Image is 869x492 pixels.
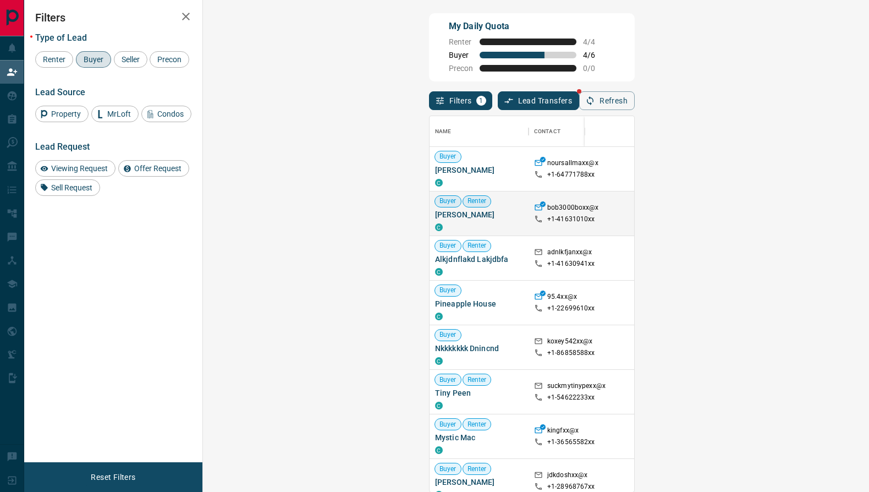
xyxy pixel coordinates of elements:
p: +1- 22699610xx [547,304,595,313]
span: 4 / 6 [583,51,607,59]
p: +1- 28968767xx [547,482,595,491]
span: Offer Request [130,164,185,173]
div: condos.ca [435,268,443,276]
div: Precon [150,51,189,68]
div: condos.ca [435,402,443,409]
span: Renter [463,241,491,250]
div: Buyer [76,51,111,68]
span: Precon [449,64,473,73]
span: [PERSON_NAME] [435,477,523,488]
p: koxey542xx@x [547,337,593,348]
span: Renter [463,464,491,474]
span: Renter [463,196,491,206]
div: condos.ca [435,223,443,231]
button: Filters1 [429,91,492,110]
span: Renter [463,420,491,429]
span: Alkjdnflakd Lakjdbfa [435,254,523,265]
p: +1- 86858588xx [547,348,595,358]
span: Buyer [435,241,461,250]
p: 95.4xx@x [547,292,577,304]
div: Name [435,116,452,147]
button: Lead Transfers [498,91,580,110]
span: Mystic Mac [435,432,523,443]
div: Renter [35,51,73,68]
span: Renter [449,37,473,46]
p: +1- 41631010xx [547,215,595,224]
span: Sell Request [47,183,96,192]
p: jdkdoshxx@x [547,471,587,482]
span: Lead Request [35,141,90,152]
p: kingfxx@x [547,426,579,438]
span: 0 / 0 [583,64,607,73]
span: Viewing Request [47,164,112,173]
span: 4 / 4 [583,37,607,46]
span: Renter [39,55,69,64]
span: Buyer [435,196,461,206]
span: Buyer [435,464,461,474]
span: Buyer [435,420,461,429]
div: condos.ca [435,179,443,187]
div: Name [430,116,529,147]
span: [PERSON_NAME] [435,165,523,176]
span: Renter [463,375,491,385]
p: +1- 64771788xx [547,170,595,179]
span: Pineapple House [435,298,523,309]
span: Precon [153,55,185,64]
div: Condos [141,106,191,122]
span: Type of Lead [35,32,87,43]
p: +1- 41630941xx [547,259,595,269]
span: Property [47,110,85,118]
div: condos.ca [435,357,443,365]
p: My Daily Quota [449,20,607,33]
h2: Filters [35,11,191,24]
div: condos.ca [435,446,443,454]
span: Buyer [435,152,461,161]
span: Buyer [449,51,473,59]
button: Refresh [579,91,635,110]
div: Sell Request [35,179,100,196]
span: Buyer [435,286,461,295]
span: Condos [153,110,188,118]
span: [PERSON_NAME] [435,209,523,220]
span: Lead Source [35,87,85,97]
p: +1- 54622233xx [547,393,595,402]
span: Buyer [435,375,461,385]
div: MrLoft [91,106,139,122]
p: adnlkfjanxx@x [547,248,592,259]
span: Tiny Peen [435,387,523,398]
div: Contact [529,116,617,147]
span: Nkkkkkkk Dnincnd [435,343,523,354]
span: MrLoft [103,110,135,118]
div: Viewing Request [35,160,116,177]
div: Contact [534,116,560,147]
p: bob3000boxx@x [547,203,599,215]
div: Property [35,106,89,122]
p: +1- 36565582xx [547,438,595,447]
span: Buyer [435,330,461,340]
div: Offer Request [118,160,189,177]
p: suckmytinypexx@x [547,381,606,393]
span: 1 [477,97,485,105]
span: Buyer [80,55,107,64]
p: noursallmaxx@x [547,158,598,170]
span: Seller [118,55,144,64]
div: condos.ca [435,313,443,320]
button: Reset Filters [84,468,142,486]
div: Seller [114,51,147,68]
